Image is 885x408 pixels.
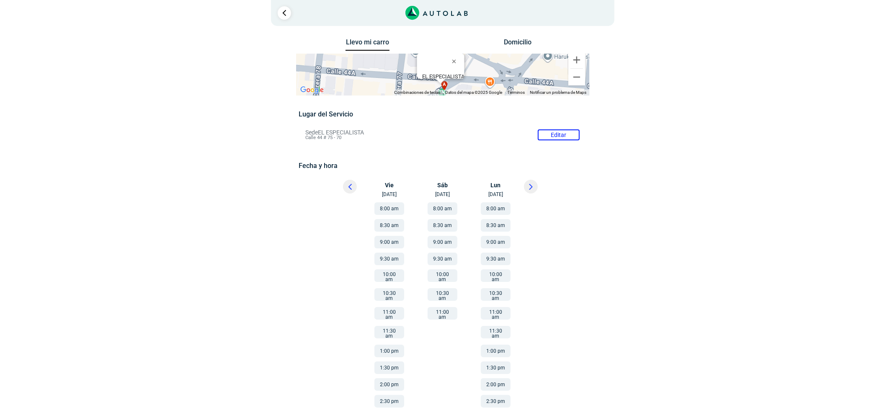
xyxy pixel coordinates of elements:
button: 1:30 pm [481,362,511,374]
button: 10:30 am [428,288,457,301]
button: 10:00 am [374,269,404,282]
a: Notificar un problema de Maps [530,90,587,95]
button: Cerrar [446,51,466,71]
a: Abre esta zona en Google Maps (se abre en una nueva ventana) [298,85,326,96]
button: 2:00 pm [481,378,511,391]
button: 10:00 am [481,269,511,282]
button: 8:30 am [428,219,457,232]
button: 8:30 am [374,219,404,232]
button: 10:30 am [374,288,404,301]
button: 8:00 am [428,202,457,215]
button: 9:30 am [428,253,457,265]
button: Reducir [568,69,585,85]
h5: Lugar del Servicio [299,110,586,118]
img: Google [298,85,326,96]
h5: Fecha y hora [299,162,586,170]
button: 8:00 am [374,202,404,215]
button: 1:00 pm [374,345,404,357]
button: 9:30 am [374,253,404,265]
button: 2:00 pm [374,378,404,391]
button: 10:30 am [481,288,511,301]
span: Datos del mapa ©2025 Google [446,90,503,95]
button: 11:30 am [481,326,511,338]
a: Términos (se abre en una nueva pestaña) [508,90,525,95]
b: EL ESPECIALISTA [422,73,464,80]
a: Link al sitio de autolab [405,8,468,16]
button: Domicilio [495,38,539,50]
button: Llevo mi carro [346,38,390,51]
button: 8:00 am [481,202,511,215]
button: Ampliar [568,52,585,68]
button: 9:00 am [374,236,404,248]
span: a [443,81,446,88]
button: 9:00 am [428,236,457,248]
button: 1:00 pm [481,345,511,357]
div: Calle 44 # 75 - 70 [422,73,464,86]
button: 11:00 am [374,307,404,320]
button: Combinaciones de teclas [395,90,441,96]
button: 11:00 am [428,307,457,320]
a: Ir al paso anterior [278,6,291,20]
button: 2:30 pm [374,395,404,408]
button: 9:00 am [481,236,511,248]
button: 10:00 am [428,269,457,282]
button: 11:30 am [374,326,404,338]
button: 11:00 am [481,307,511,320]
button: 2:30 pm [481,395,511,408]
button: 9:30 am [481,253,511,265]
button: 1:30 pm [374,362,404,374]
button: 8:30 am [481,219,511,232]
